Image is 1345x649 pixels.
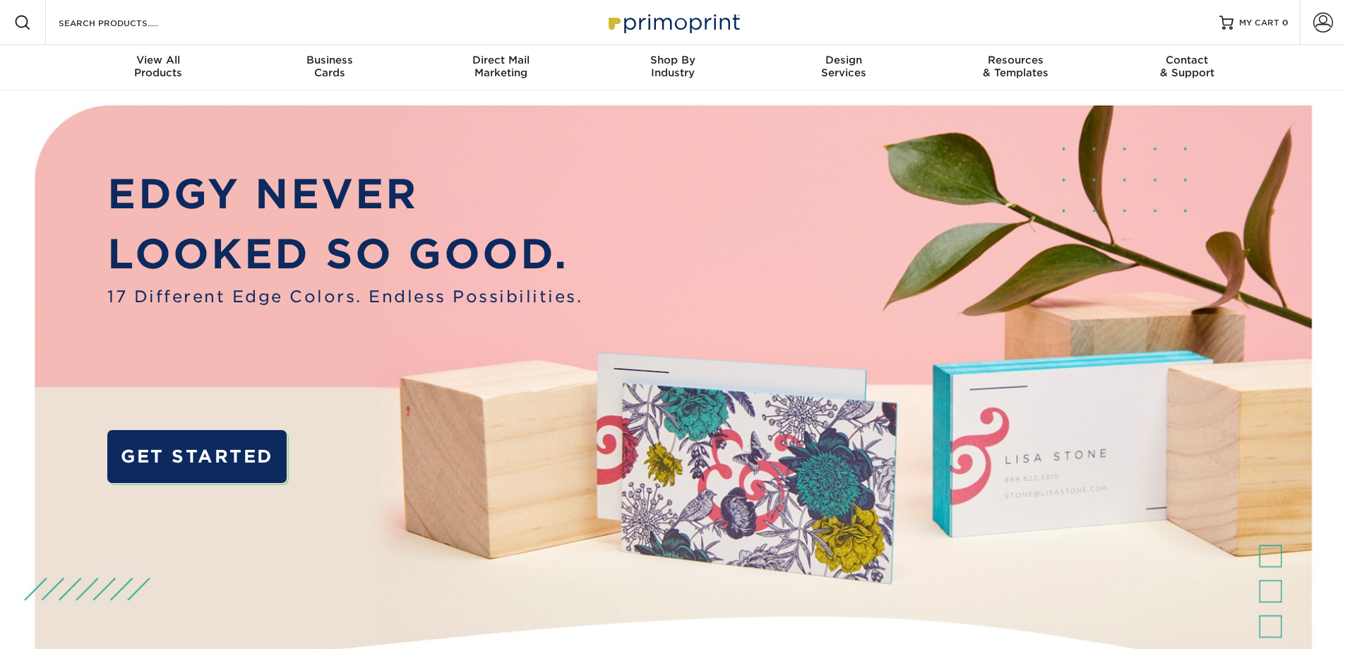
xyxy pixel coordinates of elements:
[1101,54,1273,79] div: & Support
[415,54,587,79] div: Marketing
[930,45,1101,90] a: Resources& Templates
[73,54,244,79] div: Products
[57,14,195,31] input: SEARCH PRODUCTS.....
[107,224,582,285] p: LOOKED SO GOOD.
[73,54,244,66] span: View All
[587,45,758,90] a: Shop ByIndustry
[1101,54,1273,66] span: Contact
[244,54,415,79] div: Cards
[587,54,758,79] div: Industry
[930,54,1101,66] span: Resources
[107,430,286,483] a: GET STARTED
[1101,45,1273,90] a: Contact& Support
[415,45,587,90] a: Direct MailMarketing
[1282,18,1289,28] span: 0
[758,54,930,66] span: Design
[415,54,587,66] span: Direct Mail
[107,285,582,309] span: 17 Different Edge Colors. Endless Possibilities.
[1239,17,1279,29] span: MY CART
[758,54,930,79] div: Services
[107,164,582,225] p: EDGY NEVER
[758,45,930,90] a: DesignServices
[73,45,244,90] a: View AllProducts
[244,45,415,90] a: BusinessCards
[602,7,743,37] img: Primoprint
[244,54,415,66] span: Business
[930,54,1101,79] div: & Templates
[587,54,758,66] span: Shop By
